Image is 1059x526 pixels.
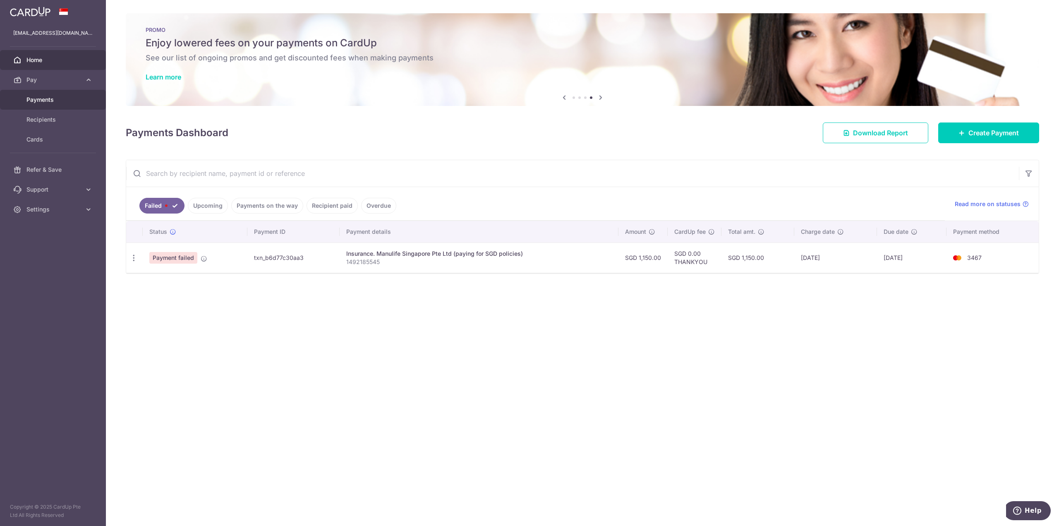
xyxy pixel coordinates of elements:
p: PROMO [146,26,1019,33]
span: Recipients [26,115,81,124]
td: SGD 1,150.00 [618,243,668,273]
p: [EMAIL_ADDRESS][DOMAIN_NAME] [13,29,93,37]
th: Payment method [946,221,1039,243]
span: Create Payment [968,128,1019,138]
span: Pay [26,76,81,84]
td: [DATE] [877,243,946,273]
span: Status [149,228,167,236]
span: Refer & Save [26,166,81,174]
a: Failed [139,198,184,214]
td: [DATE] [794,243,877,273]
th: Payment ID [247,221,340,243]
a: Recipient paid [307,198,358,214]
a: Overdue [361,198,396,214]
a: Learn more [146,73,181,81]
a: Payments on the way [231,198,303,214]
h4: Payments Dashboard [126,125,228,140]
span: Download Report [853,128,908,138]
input: Search by recipient name, payment id or reference [126,160,1019,187]
span: CardUp fee [674,228,706,236]
span: Due date [884,228,908,236]
a: Download Report [823,122,928,143]
img: Bank Card [949,253,966,263]
span: Support [26,185,81,194]
a: Read more on statuses [955,200,1029,208]
span: Home [26,56,81,64]
span: Cards [26,135,81,144]
a: Upcoming [188,198,228,214]
h6: See our list of ongoing promos and get discounted fees when making payments [146,53,1019,63]
img: CardUp [10,7,50,17]
td: SGD 0.00 THANKYOU [668,243,721,273]
td: txn_b6d77c30aa3 [247,243,340,273]
span: Amount [625,228,646,236]
img: Latest Promos banner [126,13,1039,106]
th: Payment details [340,221,618,243]
span: Payments [26,96,81,104]
iframe: Opens a widget where you can find more information [1006,501,1051,522]
div: Insurance. Manulife Singapore Pte Ltd (paying for SGD policies) [346,250,612,258]
td: SGD 1,150.00 [721,243,794,273]
a: Create Payment [938,122,1039,143]
span: 3467 [967,254,982,261]
span: Payment failed [149,252,197,264]
span: Total amt. [728,228,755,236]
span: Read more on statuses [955,200,1021,208]
span: Settings [26,205,81,214]
h5: Enjoy lowered fees on your payments on CardUp [146,36,1019,50]
p: 1492185545 [346,258,612,266]
span: Charge date [801,228,835,236]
